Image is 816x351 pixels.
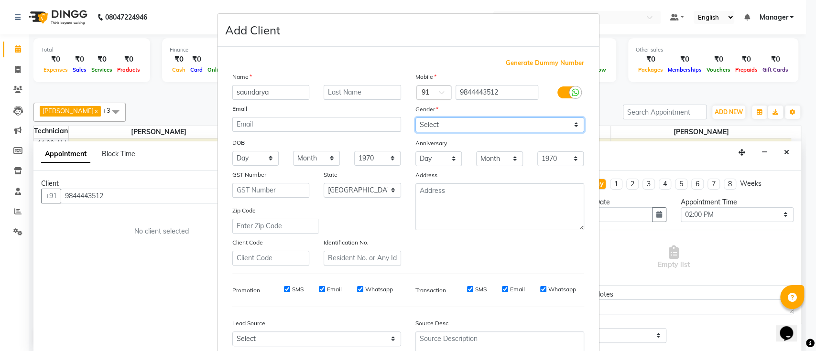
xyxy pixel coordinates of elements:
input: Last Name [324,85,401,100]
label: Mobile [415,73,436,81]
label: SMS [475,285,487,294]
input: First Name [232,85,310,100]
label: Promotion [232,286,260,295]
label: State [324,170,337,179]
input: Enter Zip Code [232,219,318,234]
label: SMS [292,285,304,294]
input: Mobile [456,85,538,100]
label: Anniversary [415,139,447,148]
label: Email [327,285,342,294]
label: Whatsapp [548,285,576,294]
h4: Add Client [225,21,280,39]
label: Email [232,105,247,113]
label: Address [415,171,437,180]
label: Lead Source [232,319,265,328]
label: DOB [232,138,245,147]
label: Whatsapp [365,285,393,294]
label: Identification No. [324,238,369,247]
label: Zip Code [232,206,256,215]
label: GST Number [232,170,266,179]
label: Name [232,73,252,81]
label: Client Code [232,238,263,247]
span: Generate Dummy Number [506,58,584,68]
label: Transaction [415,286,446,295]
input: Client Code [232,251,310,266]
label: Email [510,285,525,294]
label: Source Desc [415,319,448,328]
label: Gender [415,105,438,114]
input: Resident No. or Any Id [324,251,401,266]
input: Email [232,117,401,132]
input: GST Number [232,183,310,198]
